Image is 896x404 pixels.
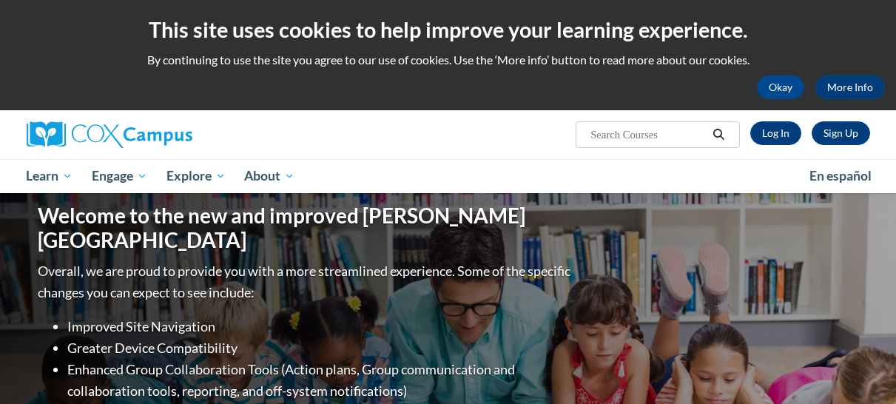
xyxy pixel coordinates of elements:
li: Enhanced Group Collaboration Tools (Action plans, Group communication and collaboration tools, re... [67,359,574,402]
a: En español [800,161,881,192]
span: Learn [26,167,73,185]
a: Log In [750,121,801,145]
a: Explore [157,159,235,193]
li: Improved Site Navigation [67,316,574,337]
div: Main menu [16,159,881,193]
a: Learn [17,159,83,193]
button: Okay [757,75,804,99]
span: Engage [92,167,147,185]
span: Explore [166,167,226,185]
a: Cox Campus [27,121,293,148]
span: En español [809,168,872,184]
a: Register [812,121,870,145]
a: Engage [82,159,157,193]
span: About [244,167,294,185]
button: Search [707,126,730,144]
a: More Info [815,75,885,99]
img: Cox Campus [27,121,192,148]
p: Overall, we are proud to provide you with a more streamlined experience. Some of the specific cha... [38,260,574,303]
input: Search Courses [589,126,707,144]
h1: Welcome to the new and improved [PERSON_NAME][GEOGRAPHIC_DATA] [38,203,574,253]
li: Greater Device Compatibility [67,337,574,359]
p: By continuing to use the site you agree to our use of cookies. Use the ‘More info’ button to read... [11,52,885,68]
a: About [235,159,304,193]
h2: This site uses cookies to help improve your learning experience. [11,15,885,44]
